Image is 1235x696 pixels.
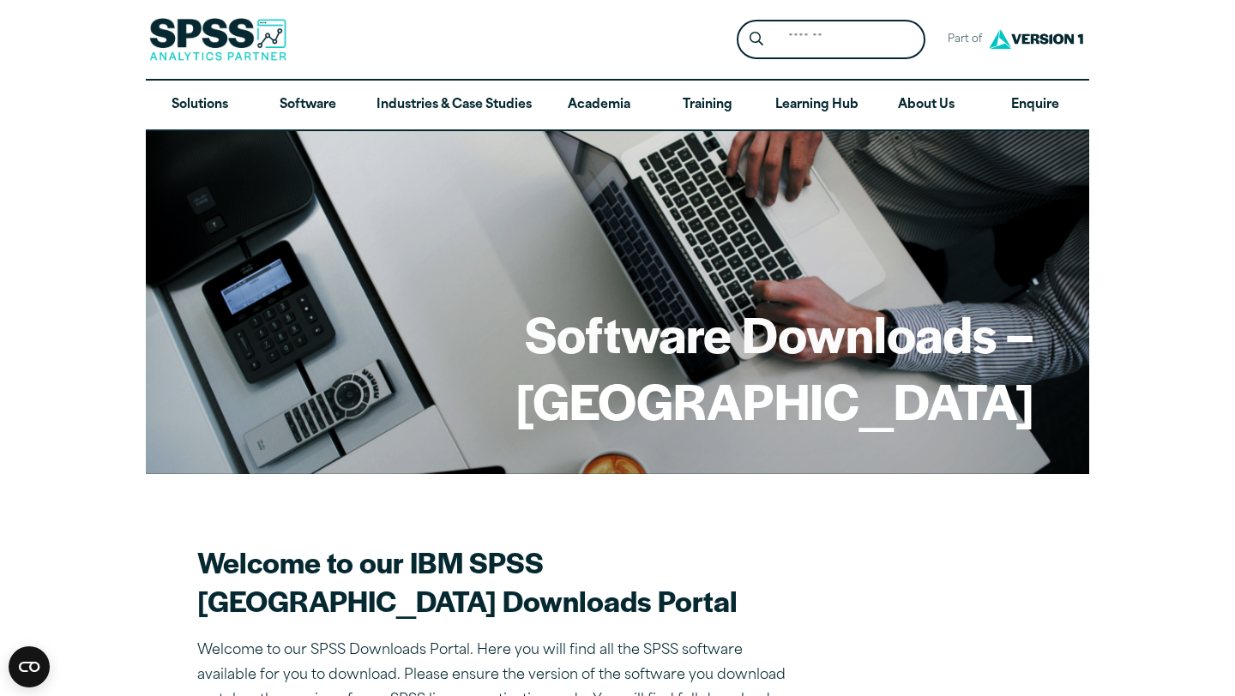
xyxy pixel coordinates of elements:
[363,81,545,130] a: Industries & Case Studies
[149,18,286,61] img: SPSS Analytics Partner
[254,81,362,130] a: Software
[939,27,985,52] span: Part of
[146,81,1089,130] nav: Desktop version of site main menu
[985,23,1087,55] img: Version1 Logo
[197,543,798,620] h2: Welcome to our IBM SPSS [GEOGRAPHIC_DATA] Downloads Portal
[762,81,872,130] a: Learning Hub
[654,81,762,130] a: Training
[9,646,50,687] button: Open CMP widget
[545,81,654,130] a: Academia
[872,81,980,130] a: About Us
[741,24,773,56] button: Search magnifying glass icon
[201,300,1034,433] h1: Software Downloads – [GEOGRAPHIC_DATA]
[981,81,1089,130] a: Enquire
[750,32,763,46] svg: Search magnifying glass icon
[737,20,925,60] form: Site Header Search Form
[146,81,254,130] a: Solutions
